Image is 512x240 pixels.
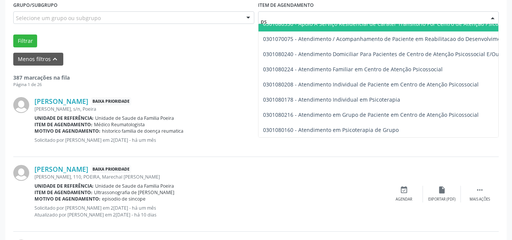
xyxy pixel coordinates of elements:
[34,137,385,143] p: Solicitado por [PERSON_NAME] em 2[DATE] - há um mês
[95,183,174,189] span: Unidade de Saude da Familia Poeira
[34,97,88,105] a: [PERSON_NAME]
[13,165,29,181] img: img
[102,196,146,202] span: episodio de sincope
[34,165,88,173] a: [PERSON_NAME]
[13,53,63,66] button: Menos filtroskeyboard_arrow_up
[34,189,92,196] b: Item de agendamento:
[13,35,37,47] button: Filtrar
[34,115,94,121] b: Unidade de referência:
[428,197,456,202] div: Exportar (PDF)
[91,97,131,105] span: Baixa Prioridade
[34,174,385,180] div: [PERSON_NAME], 110, POEIRA, Marechal [PERSON_NAME]
[34,205,385,218] p: Solicitado por [PERSON_NAME] em 2[DATE] - há um mês Atualizado por [PERSON_NAME] em 2[DATE] - há ...
[34,121,92,128] b: Item de agendamento:
[34,196,100,202] b: Motivo de agendamento:
[400,186,408,194] i: event_available
[94,189,174,196] span: Ultrassonografia de [PERSON_NAME]
[476,186,484,194] i: 
[94,121,145,128] span: Médico Reumatologista
[91,165,131,173] span: Baixa Prioridade
[13,97,29,113] img: img
[95,115,174,121] span: Unidade de Saude da Familia Poeira
[263,111,479,118] span: 0301080216 - Atendimento em Grupo de Paciente em Centro de Atenção Psicossocial
[263,66,443,73] span: 0301080224 - Atendimento Familiar em Centro de Atenção Psicossocial
[16,14,101,22] span: Selecione um grupo ou subgrupo
[13,74,70,81] strong: 387 marcações na fila
[13,82,70,88] div: Página 1 de 26
[34,106,385,112] div: [PERSON_NAME], s/n, Poeira
[470,197,490,202] div: Mais ações
[261,14,484,29] input: Selecionar procedimento
[263,96,400,103] span: 0301080178 - Atendimento Individual em Psicoterapia
[34,128,100,134] b: Motivo de agendamento:
[51,55,59,63] i: keyboard_arrow_up
[396,197,412,202] div: Agendar
[34,183,94,189] b: Unidade de referência:
[102,128,183,134] span: historico familia de doença reumatica
[263,126,399,133] span: 0301080160 - Atendimento em Psicoterapia de Grupo
[438,186,446,194] i: insert_drive_file
[263,81,479,88] span: 0301080208 - Atendimento Individual de Paciente em Centro de Atenção Psicossocial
